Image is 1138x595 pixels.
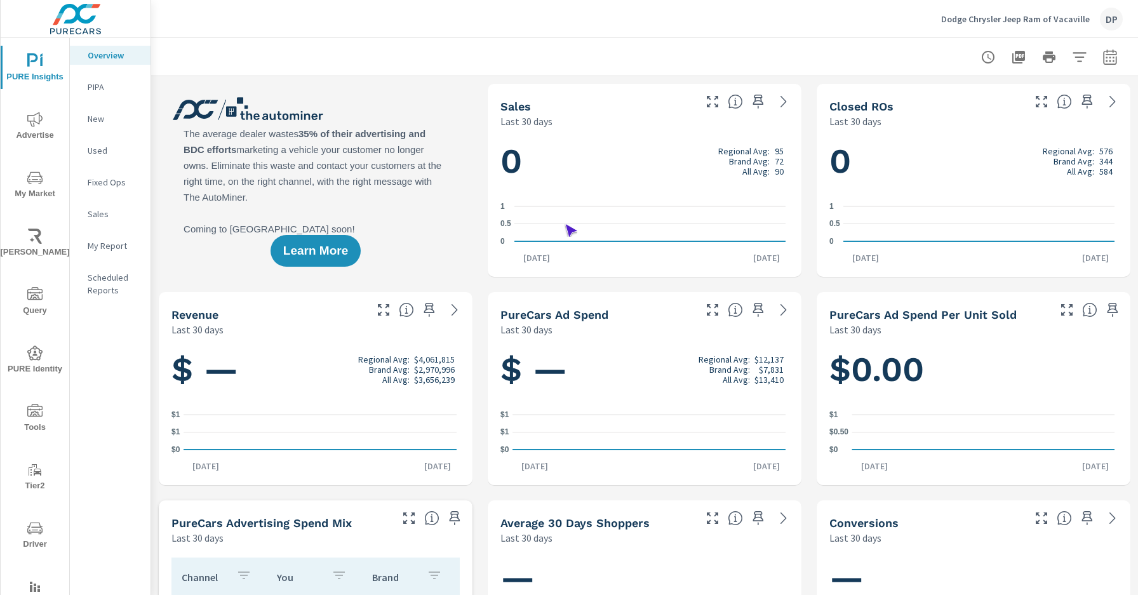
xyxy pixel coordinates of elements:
p: Brand Avg: [1054,156,1094,166]
p: 584 [1099,166,1113,177]
p: All Avg: [382,375,410,385]
p: PIPA [88,81,140,93]
button: Make Fullscreen [373,300,394,320]
p: New [88,112,140,125]
p: Regional Avg: [1043,146,1094,156]
span: Tier2 [4,462,65,493]
p: Last 30 days [171,322,224,337]
button: Make Fullscreen [702,300,723,320]
a: See more details in report [773,300,794,320]
span: Query [4,287,65,318]
span: Total cost of media for all PureCars channels for the selected dealership group over the selected... [728,302,743,318]
text: $1 [829,410,838,419]
a: See more details in report [445,300,465,320]
a: See more details in report [773,91,794,112]
p: 95 [775,146,784,156]
p: [DATE] [1073,251,1118,264]
p: $7,831 [759,364,784,375]
text: 0 [500,237,505,246]
h1: $ — [171,348,460,391]
p: Regional Avg: [699,354,750,364]
span: [PERSON_NAME] [4,229,65,260]
p: $13,410 [754,375,784,385]
span: Save this to your personalized report [1077,508,1097,528]
h1: 0 [500,140,789,183]
text: $1 [171,410,180,419]
span: Driver [4,521,65,552]
span: Average cost of advertising per each vehicle sold at the dealer over the selected date range. The... [1082,302,1097,318]
text: 1 [500,202,505,211]
p: [DATE] [843,251,888,264]
span: Save this to your personalized report [445,508,465,528]
text: $1 [171,428,180,437]
div: New [70,109,151,128]
div: My Report [70,236,151,255]
span: My Market [4,170,65,201]
text: $1 [500,428,509,437]
p: 90 [775,166,784,177]
p: All Avg: [723,375,750,385]
text: 0.5 [500,220,511,229]
span: Save this to your personalized report [748,91,768,112]
p: Overview [88,49,140,62]
span: PURE Identity [4,345,65,377]
span: Learn More [283,245,348,257]
button: Select Date Range [1097,44,1123,70]
p: Last 30 days [500,530,552,545]
p: Brand [372,571,417,584]
span: Save this to your personalized report [1102,300,1123,320]
p: Dodge Chrysler Jeep Ram of Vacaville [941,13,1090,25]
p: Channel [182,571,226,584]
span: Save this to your personalized report [419,300,439,320]
h5: Conversions [829,516,899,530]
span: PURE Insights [4,53,65,84]
p: Sales [88,208,140,220]
p: Brand Avg: [729,156,770,166]
h5: Sales [500,100,531,113]
span: Number of vehicles sold by the dealership over the selected date range. [Source: This data is sou... [728,94,743,109]
button: Make Fullscreen [702,91,723,112]
p: [DATE] [184,460,228,472]
div: Overview [70,46,151,65]
p: All Avg: [1067,166,1094,177]
p: Last 30 days [500,322,552,337]
a: See more details in report [1102,91,1123,112]
button: Apply Filters [1067,44,1092,70]
div: Sales [70,204,151,224]
span: This table looks at how you compare to the amount of budget you spend per channel as opposed to y... [424,511,439,526]
a: See more details in report [773,508,794,528]
p: Last 30 days [171,530,224,545]
p: Brand Avg: [369,364,410,375]
button: Make Fullscreen [1057,300,1077,320]
p: Used [88,144,140,157]
p: Fixed Ops [88,176,140,189]
p: [DATE] [744,251,789,264]
h5: Average 30 Days Shoppers [500,516,650,530]
text: 1 [829,202,834,211]
p: [DATE] [744,460,789,472]
text: $0 [829,445,838,454]
h1: 0 [829,140,1118,183]
p: $2,970,996 [414,364,455,375]
span: Save this to your personalized report [748,300,768,320]
span: A rolling 30 day total of daily Shoppers on the dealership website, averaged over the selected da... [728,511,743,526]
p: Last 30 days [829,114,881,129]
p: [DATE] [415,460,460,472]
text: $0.50 [829,428,848,437]
p: 72 [775,156,784,166]
h5: Closed ROs [829,100,894,113]
span: Save this to your personalized report [1077,91,1097,112]
p: Regional Avg: [718,146,770,156]
p: [DATE] [512,460,557,472]
a: See more details in report [1102,508,1123,528]
p: Last 30 days [829,322,881,337]
button: Print Report [1036,44,1062,70]
p: Regional Avg: [358,354,410,364]
span: Number of Repair Orders Closed by the selected dealership group over the selected time range. [So... [1057,94,1072,109]
button: Make Fullscreen [702,508,723,528]
p: [DATE] [852,460,897,472]
p: [DATE] [514,251,559,264]
text: $1 [500,410,509,419]
button: "Export Report to PDF" [1006,44,1031,70]
p: $12,137 [754,354,784,364]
